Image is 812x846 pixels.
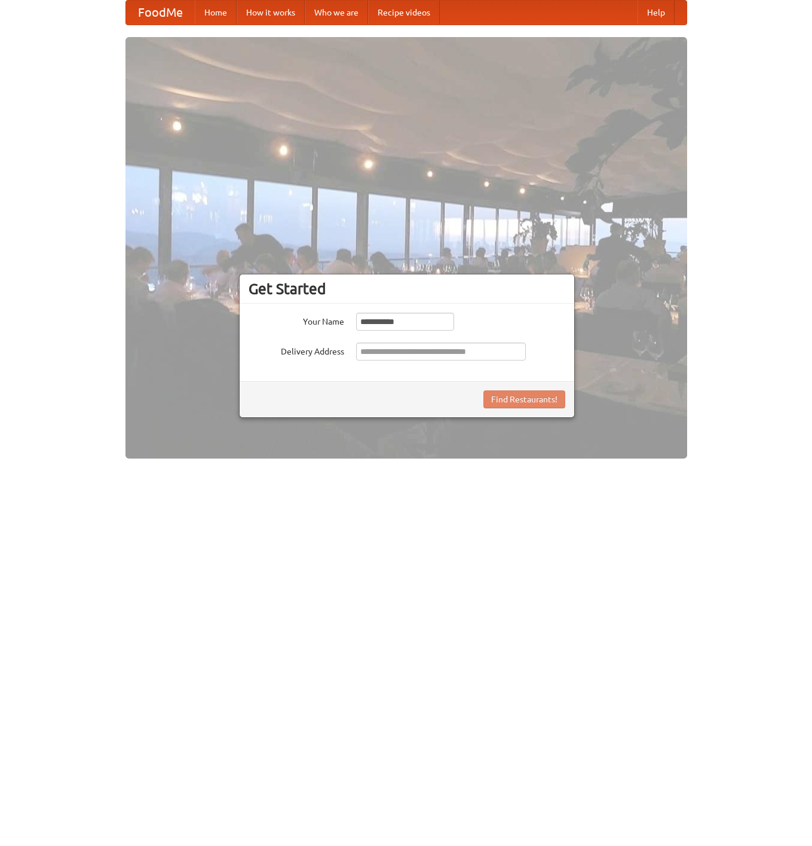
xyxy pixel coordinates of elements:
[305,1,368,25] a: Who we are
[249,343,344,358] label: Delivery Address
[195,1,237,25] a: Home
[249,280,565,298] h3: Get Started
[237,1,305,25] a: How it works
[483,390,565,408] button: Find Restaurants!
[249,313,344,328] label: Your Name
[638,1,675,25] a: Help
[126,1,195,25] a: FoodMe
[368,1,440,25] a: Recipe videos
